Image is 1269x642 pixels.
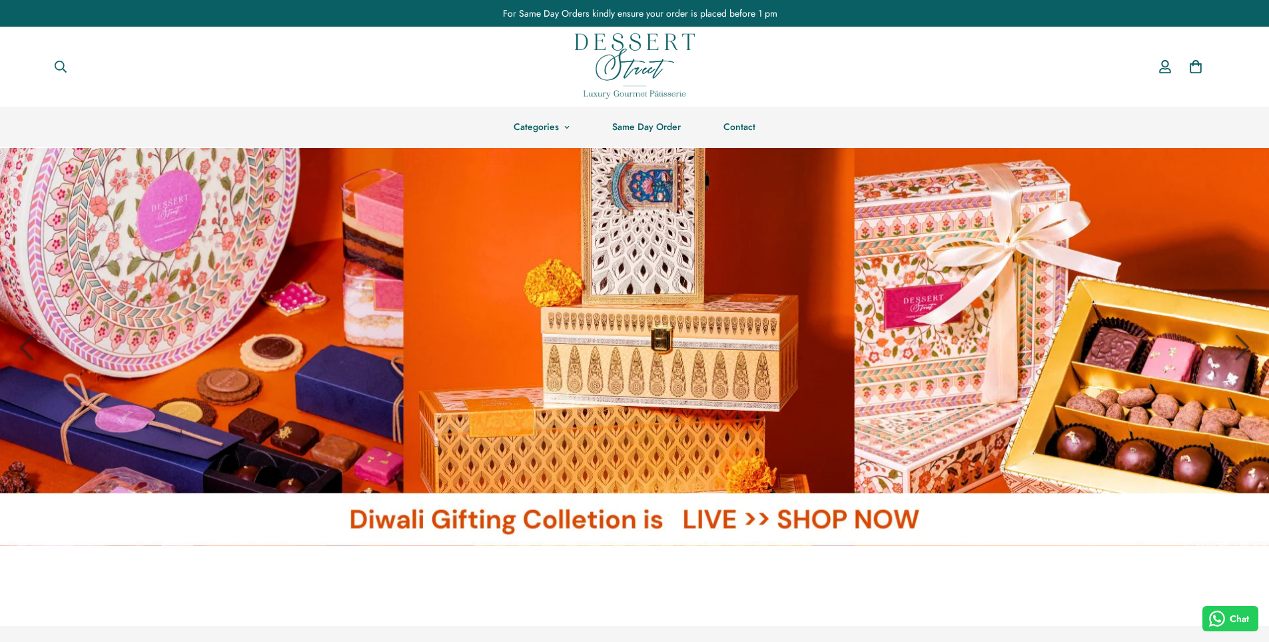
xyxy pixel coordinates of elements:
button: Next [1216,321,1269,374]
a: Contact [702,107,777,147]
button: Search [43,52,78,81]
a: Same Day Order [591,107,702,147]
a: Categories [492,107,591,147]
a: 0 [1180,51,1211,82]
a: Account [1150,47,1180,86]
span: Chat [1230,612,1249,626]
button: Chat [1202,606,1259,631]
a: Dessert Street [575,27,695,107]
img: Dessert Street [575,33,695,99]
